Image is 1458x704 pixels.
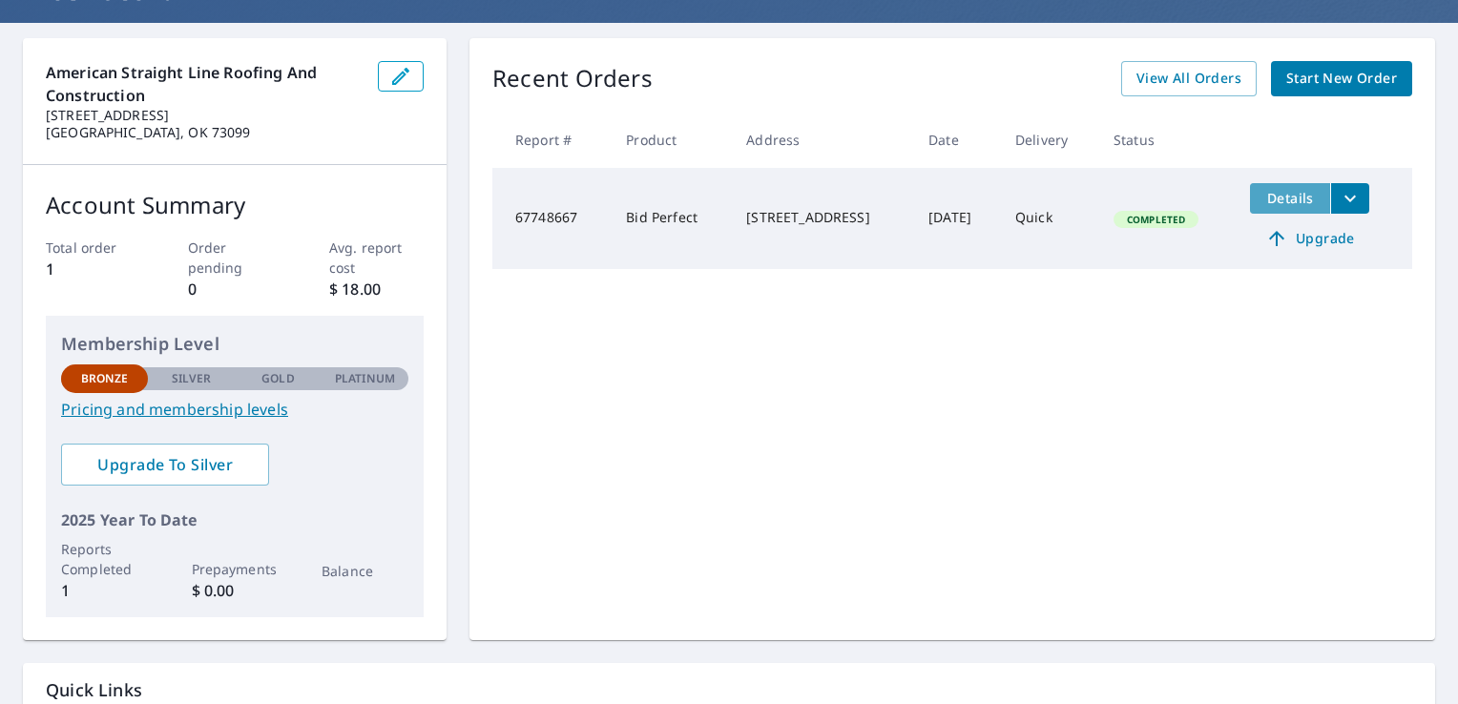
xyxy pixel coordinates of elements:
a: Upgrade To Silver [61,444,269,486]
a: Start New Order [1271,61,1412,96]
p: Total order [46,238,140,258]
a: View All Orders [1121,61,1257,96]
a: Upgrade [1250,223,1369,254]
span: Upgrade [1261,227,1358,250]
a: Pricing and membership levels [61,398,408,421]
span: View All Orders [1136,67,1241,91]
p: Quick Links [46,678,1412,702]
p: Recent Orders [492,61,653,96]
p: 1 [61,579,148,602]
button: filesDropdownBtn-67748667 [1330,183,1369,214]
p: Prepayments [192,559,279,579]
th: Delivery [1000,112,1098,168]
td: 67748667 [492,168,611,269]
p: 0 [188,278,282,300]
th: Address [731,112,913,168]
span: Start New Order [1286,67,1397,91]
td: Bid Perfect [611,168,731,269]
p: Balance [322,561,408,581]
button: detailsBtn-67748667 [1250,183,1330,214]
p: American Straight Line Roofing and Construction [46,61,363,107]
th: Status [1098,112,1235,168]
p: 2025 Year To Date [61,508,408,531]
p: 1 [46,258,140,280]
td: [DATE] [913,168,1000,269]
span: Upgrade To Silver [76,454,254,475]
th: Date [913,112,1000,168]
td: Quick [1000,168,1098,269]
th: Product [611,112,731,168]
p: Reports Completed [61,539,148,579]
p: [STREET_ADDRESS] [46,107,363,124]
p: Membership Level [61,331,408,357]
p: [GEOGRAPHIC_DATA], OK 73099 [46,124,363,141]
p: Silver [172,370,212,387]
p: Account Summary [46,188,424,222]
p: Platinum [335,370,395,387]
p: $ 18.00 [329,278,424,300]
th: Report # [492,112,611,168]
span: Details [1261,189,1319,207]
div: [STREET_ADDRESS] [746,208,898,227]
p: Gold [261,370,294,387]
p: $ 0.00 [192,579,279,602]
span: Completed [1115,213,1197,226]
p: Order pending [188,238,282,278]
p: Avg. report cost [329,238,424,278]
p: Bronze [81,370,129,387]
